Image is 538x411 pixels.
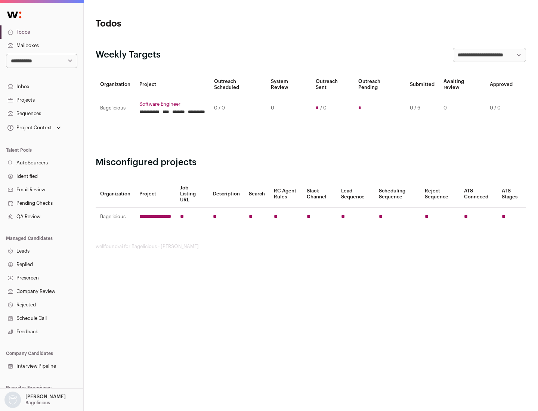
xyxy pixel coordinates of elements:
th: Project [135,74,210,95]
footer: wellfound:ai for Bagelicious - [PERSON_NAME] [96,244,526,250]
td: 0 [439,95,485,121]
th: Organization [96,180,135,208]
p: Bagelicious [25,400,50,406]
h2: Misconfigured projects [96,157,526,169]
th: RC Agent Rules [269,180,302,208]
th: Job Listing URL [176,180,208,208]
th: Search [244,180,269,208]
a: Software Engineer [139,101,205,107]
th: ATS Stages [497,180,526,208]
th: Scheduling Sequence [374,180,420,208]
th: Lead Sequence [337,180,374,208]
td: 0 / 0 [210,95,266,121]
button: Open dropdown [6,123,62,133]
td: 0 / 0 [485,95,517,121]
span: / 0 [320,105,327,111]
th: Reject Sequence [420,180,460,208]
th: ATS Conneced [460,180,497,208]
th: Description [208,180,244,208]
h2: Weekly Targets [96,49,161,61]
th: Outreach Pending [354,74,405,95]
th: Submitted [405,74,439,95]
td: 0 / 6 [405,95,439,121]
th: System Review [266,74,311,95]
img: nopic.png [4,392,21,408]
div: Project Context [6,125,52,131]
th: Outreach Scheduled [210,74,266,95]
td: Bagelicious [96,95,135,121]
td: Bagelicious [96,208,135,226]
th: Awaiting review [439,74,485,95]
th: Project [135,180,176,208]
th: Approved [485,74,517,95]
button: Open dropdown [3,392,67,408]
th: Organization [96,74,135,95]
th: Slack Channel [302,180,337,208]
td: 0 [266,95,311,121]
img: Wellfound [3,7,25,22]
p: [PERSON_NAME] [25,394,66,400]
th: Outreach Sent [311,74,354,95]
h1: Todos [96,18,239,30]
